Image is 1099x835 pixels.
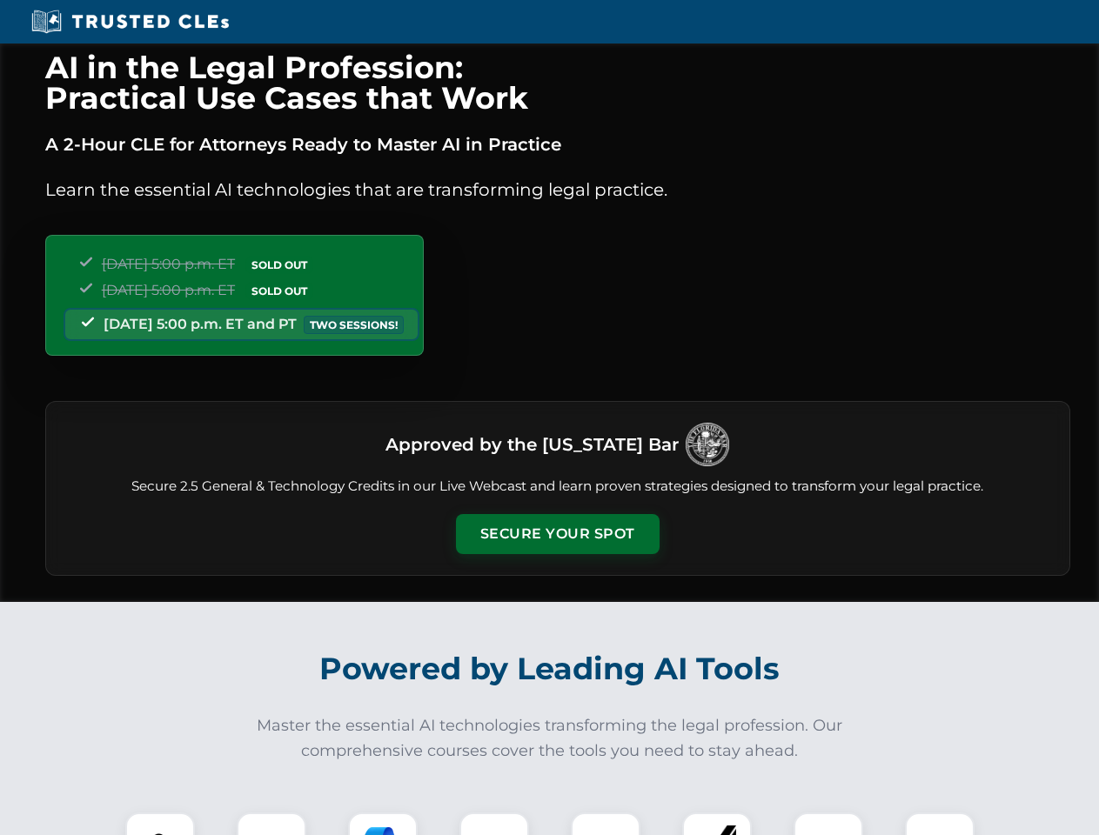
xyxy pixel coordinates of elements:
h2: Powered by Leading AI Tools [68,638,1032,699]
p: Learn the essential AI technologies that are transforming legal practice. [45,176,1070,204]
button: Secure Your Spot [456,514,660,554]
p: Master the essential AI technologies transforming the legal profession. Our comprehensive courses... [245,713,854,764]
span: [DATE] 5:00 p.m. ET [102,282,235,298]
span: SOLD OUT [245,282,313,300]
h3: Approved by the [US_STATE] Bar [385,429,679,460]
img: Trusted CLEs [26,9,234,35]
span: SOLD OUT [245,256,313,274]
p: A 2-Hour CLE for Attorneys Ready to Master AI in Practice [45,130,1070,158]
span: [DATE] 5:00 p.m. ET [102,256,235,272]
img: Logo [686,423,729,466]
h1: AI in the Legal Profession: Practical Use Cases that Work [45,52,1070,113]
p: Secure 2.5 General & Technology Credits in our Live Webcast and learn proven strategies designed ... [67,477,1049,497]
